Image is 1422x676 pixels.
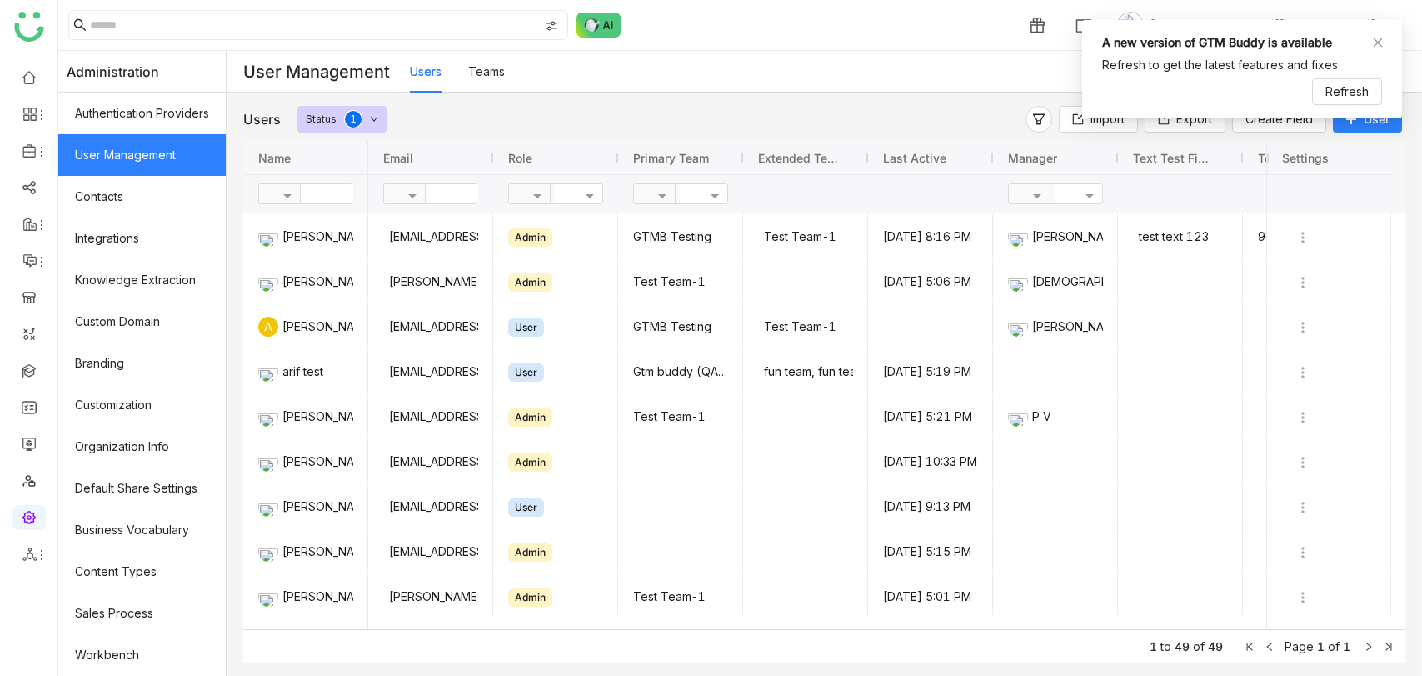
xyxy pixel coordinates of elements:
[508,408,552,427] div: Admin
[383,529,478,573] div: [EMAIL_ADDRESS]
[883,259,978,303] gtmb-cell-renderer: [DATE] 5:06 PM
[633,304,728,348] gtmb-cell-renderer: GTMB Testing
[545,19,558,33] img: search-type.svg
[258,529,353,573] div: [PERSON_NAME]
[1258,214,1353,258] gtmb-cell-renderer: 963,876
[633,214,728,258] gtmb-cell-renderer: GTMB Testing
[508,318,544,337] div: User
[883,214,978,258] gtmb-cell-renderer: [DATE] 8:16 PM
[383,349,478,393] div: [EMAIL_ADDRESS][DOMAIN_NAME]
[1150,639,1157,653] span: 1
[1266,303,1391,348] div: Press SPACE to select this row.
[58,551,226,593] a: Content Types
[883,394,978,438] gtmb-cell-renderer: [DATE] 5:21 PM
[1008,259,1103,303] div: [DEMOGRAPHIC_DATA][PERSON_NAME]
[1295,274,1311,291] img: more.svg
[383,259,478,303] div: [PERSON_NAME][EMAIL_ADDRESS]
[1008,407,1028,427] img: 68514051512bef77ea259416
[1328,639,1340,653] span: of
[306,106,337,133] div: Status
[258,587,278,607] img: 684a9845de261c4b36a3b50d
[243,438,368,483] div: Press SPACE to select this row.
[58,468,226,509] a: Default Share Settings
[345,111,362,128] nz-badge-sup: 1
[883,574,978,618] gtmb-cell-renderer: [DATE] 5:01 PM
[58,384,226,426] a: Customization
[758,304,853,348] div: Test Team-1
[1295,229,1311,246] img: more.svg
[58,93,226,134] a: Authentication Providers
[58,593,226,634] a: Sales Process
[508,588,552,607] div: Admin
[243,111,281,128] div: Users
[1059,106,1138,133] button: Import
[58,343,226,384] a: Branding
[350,111,357,128] p: 1
[383,439,478,483] div: [EMAIL_ADDRESS]
[258,259,353,303] div: [PERSON_NAME] [PERSON_NAME]
[508,498,544,517] div: User
[258,439,353,483] div: [PERSON_NAME]
[258,227,278,247] img: 684fd8469a55a50394c15cc7
[1008,304,1103,348] div: [PERSON_NAME]
[243,573,368,618] div: Press SPACE to select this row.
[258,214,353,258] div: [PERSON_NAME]
[58,509,226,551] a: Business Vocabulary
[1295,544,1311,561] img: more.svg
[1282,151,1329,165] span: Settings
[1208,639,1223,653] span: 49
[883,529,978,573] gtmb-cell-renderer: [DATE] 5:15 PM
[1133,214,1228,258] div: test text 123
[1295,409,1311,426] img: more.svg
[883,151,946,165] span: Last active
[1266,483,1391,528] div: Press SPACE to select this row.
[1258,151,1340,165] span: Test Number field
[243,528,368,573] div: Press SPACE to select this row.
[508,228,552,247] div: Admin
[1317,639,1325,653] span: 1
[1008,227,1028,247] img: 684a9d79de261c4b36a3e13b
[258,362,278,382] img: 684abccfde261c4b36a4c026
[243,258,368,303] div: Press SPACE to select this row.
[883,439,978,483] gtmb-cell-renderer: [DATE] 10:33 PM
[243,348,368,393] div: Press SPACE to select this row.
[383,214,478,258] div: [EMAIL_ADDRESS][DOMAIN_NAME]
[410,64,442,78] a: Users
[58,259,226,301] a: Knowledge Extraction
[1102,33,1332,52] div: A new version of GTM Buddy is available
[1295,364,1311,381] img: more.svg
[633,349,728,393] gtmb-cell-renderer: Gtm buddy (QA Team)
[633,394,728,438] gtmb-cell-renderer: Test Team-1
[243,393,368,438] div: Press SPACE to select this row.
[1008,214,1103,258] div: [PERSON_NAME]
[258,317,278,337] div: A
[67,51,159,93] span: Administration
[633,574,728,618] gtmb-cell-renderer: Test Team-1
[383,304,478,348] div: [EMAIL_ADDRESS][DOMAIN_NAME]
[633,151,709,165] span: Primary Team
[1133,151,1215,165] span: Text test field
[883,349,978,393] gtmb-cell-renderer: [DATE] 5:19 PM
[508,273,552,292] div: Admin
[1114,12,1402,38] button: [DEMOGRAPHIC_DATA][PERSON_NAME]
[258,452,278,472] img: 6860d480bc89cb0674c8c7e9
[1295,454,1311,471] img: more.svg
[58,176,226,218] a: Contacts
[758,151,840,165] span: Extended Team Names
[1175,639,1190,653] span: 49
[58,634,226,676] a: Workbench
[258,304,353,348] div: [PERSON_NAME]
[258,151,291,165] span: Name
[1343,639,1350,653] span: 1
[14,12,44,42] img: logo
[1117,12,1144,38] img: avatar
[227,52,410,93] div: User Management
[383,484,478,528] div: [EMAIL_ADDRESS][DOMAIN_NAME]
[576,13,621,38] img: ask-buddy-normal.svg
[1312,78,1382,105] button: Refresh
[508,543,552,562] div: Admin
[258,484,353,528] div: [PERSON_NAME]
[1008,394,1103,438] div: P V
[1008,151,1057,165] span: Manager
[633,259,728,303] gtmb-cell-renderer: Test Team-1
